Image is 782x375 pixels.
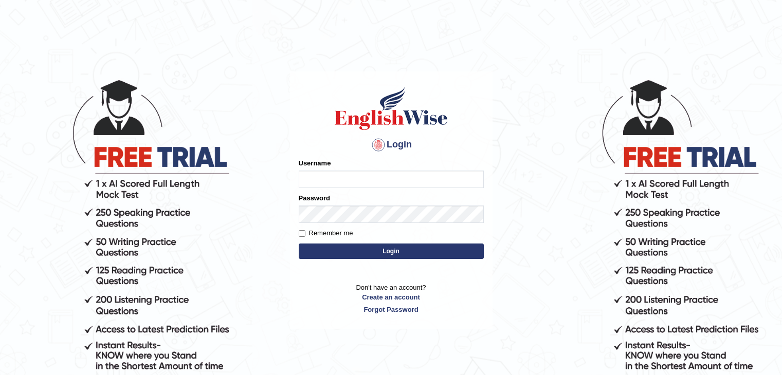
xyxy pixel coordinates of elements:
button: Login [299,243,484,259]
label: Remember me [299,228,353,238]
img: Logo of English Wise sign in for intelligent practice with AI [333,85,450,132]
h4: Login [299,137,484,153]
a: Create an account [299,292,484,302]
a: Forgot Password [299,305,484,314]
input: Remember me [299,230,305,237]
p: Don't have an account? [299,283,484,314]
label: Username [299,158,331,168]
label: Password [299,193,330,203]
